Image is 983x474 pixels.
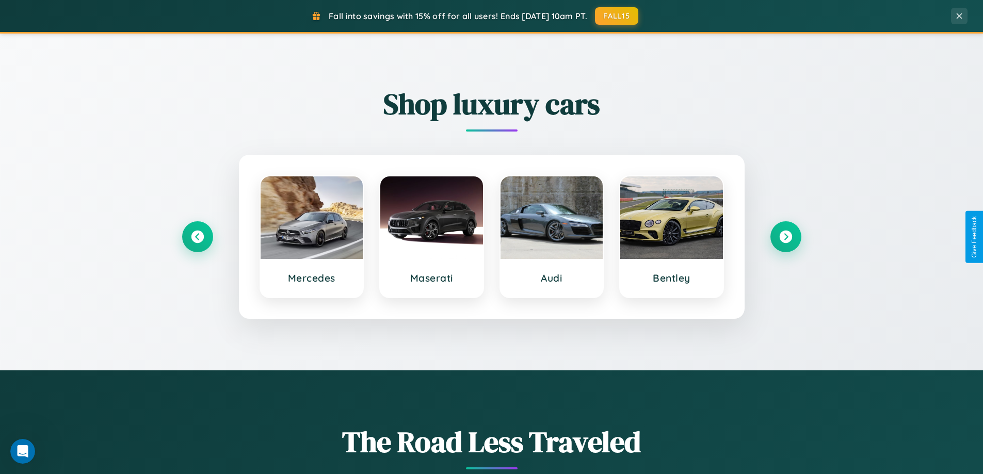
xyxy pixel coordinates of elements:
h2: Shop luxury cars [182,84,801,124]
div: Give Feedback [971,216,978,258]
button: FALL15 [595,7,638,25]
h3: Maserati [391,272,473,284]
h3: Bentley [631,272,713,284]
h3: Audi [511,272,593,284]
iframe: Intercom live chat [10,439,35,464]
h3: Mercedes [271,272,353,284]
h1: The Road Less Traveled [182,422,801,462]
span: Fall into savings with 15% off for all users! Ends [DATE] 10am PT. [329,11,587,21]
